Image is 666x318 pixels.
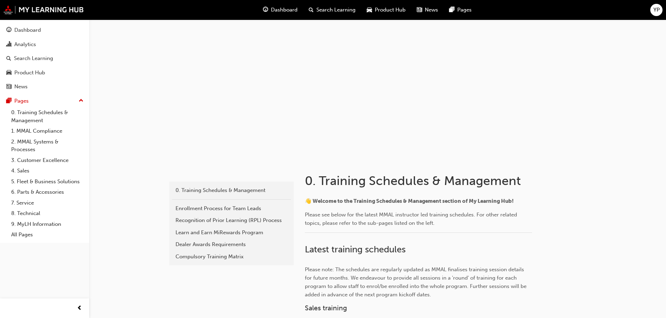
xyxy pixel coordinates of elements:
[6,84,12,90] span: news-icon
[6,70,12,76] span: car-icon
[8,198,86,208] a: 7. Service
[8,219,86,230] a: 9. MyLH Information
[14,54,53,62] div: Search Learning
[425,6,438,14] span: News
[8,136,86,155] a: 2. MMAL Systems & Processes
[172,202,291,215] a: Enrollment Process for Team Leads
[257,3,303,17] a: guage-iconDashboard
[8,107,86,126] a: 0. Training Schedules & Management
[457,6,472,14] span: Pages
[8,126,86,136] a: 1. MMAL Compliance
[172,227,291,239] a: Learn and Earn MiRewards Program
[6,56,11,62] span: search-icon
[375,6,406,14] span: Product Hub
[411,3,444,17] a: news-iconNews
[271,6,298,14] span: Dashboard
[6,98,12,104] span: pages-icon
[305,212,518,226] span: Please see below for the latest MMAL instructor led training schedules. For other related topics,...
[8,208,86,219] a: 8. Technical
[3,80,86,93] a: News
[3,95,86,108] button: Pages
[14,40,36,49] div: Analytics
[653,6,660,14] span: YP
[79,96,84,105] span: up-icon
[176,186,287,194] div: 0. Training Schedules & Management
[3,5,84,14] img: mmal
[6,27,12,34] span: guage-icon
[14,26,41,34] div: Dashboard
[263,6,268,14] span: guage-icon
[305,198,514,204] span: 👋 Welcome to the Training Schedules & Management section of My Learning Hub!
[316,6,356,14] span: Search Learning
[14,69,45,77] div: Product Hub
[305,173,534,188] h1: 0. Training Schedules & Management
[417,6,422,14] span: news-icon
[305,244,406,255] span: Latest training schedules
[14,97,29,105] div: Pages
[8,176,86,187] a: 5. Fleet & Business Solutions
[3,66,86,79] a: Product Hub
[449,6,454,14] span: pages-icon
[176,229,287,237] div: Learn and Earn MiRewards Program
[8,155,86,166] a: 3. Customer Excellence
[361,3,411,17] a: car-iconProduct Hub
[176,205,287,213] div: Enrollment Process for Team Leads
[305,304,347,312] span: Sales training
[176,241,287,249] div: Dealer Awards Requirements
[3,38,86,51] a: Analytics
[8,187,86,198] a: 6. Parts & Accessories
[77,304,82,313] span: prev-icon
[444,3,477,17] a: pages-iconPages
[14,83,28,91] div: News
[172,214,291,227] a: Recognition of Prior Learning (RPL) Process
[176,253,287,261] div: Compulsory Training Matrix
[6,42,12,48] span: chart-icon
[8,165,86,176] a: 4. Sales
[309,6,314,14] span: search-icon
[8,229,86,240] a: All Pages
[3,22,86,95] button: DashboardAnalyticsSearch LearningProduct HubNews
[367,6,372,14] span: car-icon
[303,3,361,17] a: search-iconSearch Learning
[3,24,86,37] a: Dashboard
[176,216,287,224] div: Recognition of Prior Learning (RPL) Process
[305,266,528,298] span: Please note: The schedules are regularly updated as MMAL finalises training session details for f...
[172,251,291,263] a: Compulsory Training Matrix
[172,184,291,197] a: 0. Training Schedules & Management
[172,238,291,251] a: Dealer Awards Requirements
[3,52,86,65] a: Search Learning
[650,4,663,16] button: YP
